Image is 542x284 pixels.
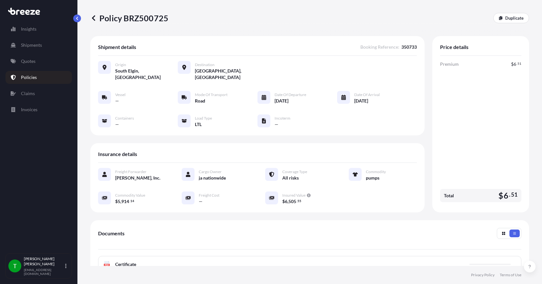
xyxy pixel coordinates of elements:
[360,44,399,50] span: Booking Reference :
[118,199,120,204] span: 5
[517,63,521,65] span: 51
[115,62,126,67] span: Origin
[5,23,72,35] a: Insights
[517,63,517,65] span: .
[21,90,35,97] p: Claims
[471,272,495,278] a: Privacy Policy
[275,121,278,128] span: —
[366,169,386,174] span: Commodity
[282,193,306,198] span: Insured Value
[195,68,257,81] span: [GEOGRAPHIC_DATA], [GEOGRAPHIC_DATA]
[199,198,203,205] span: —
[288,199,296,204] span: 505
[282,199,285,204] span: $
[115,169,146,174] span: Freight Forwarder
[199,175,226,181] span: ja nationwide
[5,103,72,116] a: Invoices
[115,193,145,198] span: Commodity Value
[21,26,36,32] p: Insights
[354,98,368,104] span: [DATE]
[21,42,42,48] p: Shipments
[511,62,514,66] span: $
[195,116,212,121] span: Load Type
[115,68,178,81] span: South Elgin, [GEOGRAPHIC_DATA]
[282,175,299,181] span: All risks
[115,261,136,268] span: Certificate
[5,39,72,52] a: Shipments
[115,199,118,204] span: $
[285,199,287,204] span: 6
[509,193,510,197] span: .
[130,200,134,202] span: 14
[98,151,137,157] span: Insurance details
[120,199,121,204] span: ,
[115,175,160,181] span: [PERSON_NAME], Inc.
[498,191,503,200] span: $
[129,200,130,202] span: .
[90,13,168,23] p: Policy BRZ500725
[24,268,64,276] p: [EMAIL_ADDRESS][DOMAIN_NAME]
[195,98,205,104] span: Road
[98,230,125,237] span: Documents
[13,263,17,269] span: T
[195,62,215,67] span: Destination
[366,175,379,181] span: pumps
[21,106,37,113] p: Invoices
[5,55,72,68] a: Quotes
[199,193,219,198] span: Freight Cost
[105,264,109,266] text: PDF
[354,92,380,97] span: Date of Arrival
[500,272,521,278] a: Terms of Use
[5,87,72,100] a: Claims
[21,58,35,64] p: Quotes
[115,121,119,128] span: —
[440,61,459,67] span: Premium
[115,92,125,97] span: Vessel
[440,44,468,50] span: Price details
[275,116,290,121] span: Incoterm
[275,92,306,97] span: Date of Departure
[115,116,134,121] span: Containers
[195,92,227,97] span: Mode of Transport
[444,192,454,199] span: Total
[121,199,129,204] span: 914
[275,98,288,104] span: [DATE]
[24,256,64,267] p: [PERSON_NAME] [PERSON_NAME]
[115,98,119,104] span: —
[199,169,222,174] span: Cargo Owner
[21,74,37,81] p: Policies
[511,193,517,197] span: 51
[514,62,516,66] span: 6
[195,121,202,128] span: LTL
[297,200,301,202] span: 55
[493,13,529,23] a: Duplicate
[282,169,307,174] span: Coverage Type
[504,191,508,200] span: 6
[5,71,72,84] a: Policies
[401,44,417,50] span: 350733
[505,15,524,21] p: Duplicate
[287,199,288,204] span: ,
[98,44,136,50] span: Shipment details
